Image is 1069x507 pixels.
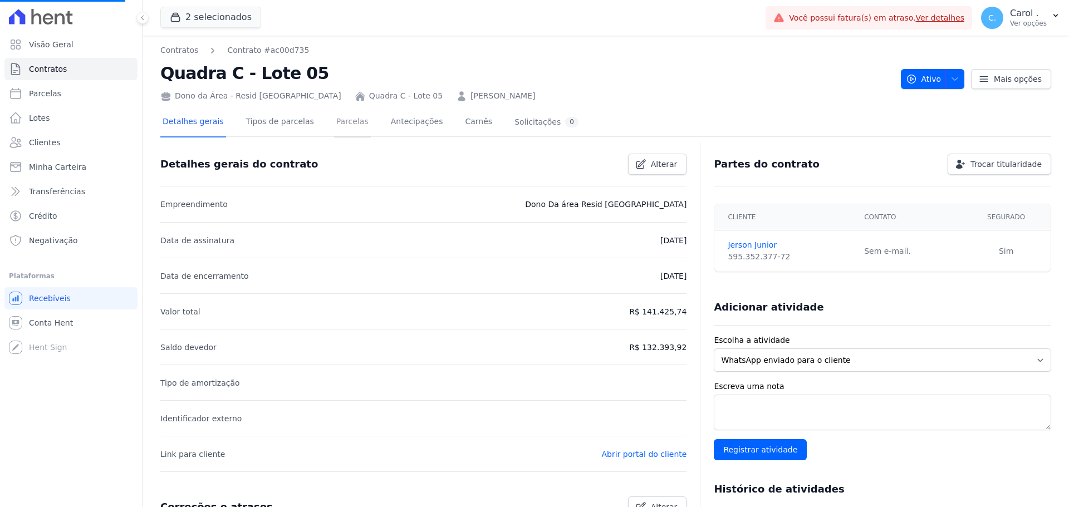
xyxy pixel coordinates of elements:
[160,90,341,102] div: Dono da Área - Resid [GEOGRAPHIC_DATA]
[962,230,1051,272] td: Sim
[4,107,138,129] a: Lotes
[4,131,138,154] a: Clientes
[29,112,50,124] span: Lotes
[988,14,996,22] span: C.
[160,108,226,137] a: Detalhes gerais
[971,69,1051,89] a: Mais opções
[160,7,261,28] button: 2 selecionados
[629,305,686,318] p: R$ 141.425,74
[948,154,1051,175] a: Trocar titularidade
[334,108,371,137] a: Parcelas
[565,117,578,127] div: 0
[4,287,138,309] a: Recebíveis
[389,108,445,137] a: Antecipações
[789,12,964,24] span: Você possui fatura(s) em atraso.
[972,2,1069,33] button: C. Carol . Ver opções
[1010,19,1047,28] p: Ver opções
[160,45,892,56] nav: Breadcrumb
[160,269,249,283] p: Data de encerramento
[4,33,138,56] a: Visão Geral
[714,204,857,230] th: Cliente
[660,234,686,247] p: [DATE]
[4,82,138,105] a: Parcelas
[714,157,820,171] h3: Partes do contrato
[244,108,316,137] a: Tipos de parcelas
[160,198,228,211] p: Empreendimento
[1010,8,1047,19] p: Carol .
[160,157,318,171] h3: Detalhes gerais do contrato
[160,376,240,390] p: Tipo de amortização
[728,251,851,263] div: 595.352.377-72
[714,381,1051,392] label: Escreva uma nota
[160,45,309,56] nav: Breadcrumb
[962,204,1051,230] th: Segurado
[29,39,73,50] span: Visão Geral
[628,154,687,175] a: Alterar
[160,447,225,461] p: Link para cliente
[29,186,85,197] span: Transferências
[160,45,198,56] a: Contratos
[369,90,443,102] a: Quadra C - Lote 05
[714,334,1051,346] label: Escolha a atividade
[714,483,844,496] h3: Histórico de atividades
[463,108,494,137] a: Carnês
[512,108,581,137] a: Solicitações0
[4,180,138,203] a: Transferências
[29,235,78,246] span: Negativação
[906,69,941,89] span: Ativo
[29,63,67,75] span: Contratos
[160,341,217,354] p: Saldo devedor
[4,229,138,252] a: Negativação
[4,156,138,178] a: Minha Carteira
[651,159,678,170] span: Alterar
[714,439,807,460] input: Registrar atividade
[160,305,200,318] p: Valor total
[994,73,1042,85] span: Mais opções
[29,293,71,304] span: Recebíveis
[857,204,962,230] th: Contato
[160,412,242,425] p: Identificador externo
[160,61,892,86] h2: Quadra C - Lote 05
[857,230,962,272] td: Sem e-mail.
[629,341,686,354] p: R$ 132.393,92
[915,13,964,22] a: Ver detalhes
[9,269,133,283] div: Plataformas
[728,239,851,251] a: Jerson Junior
[470,90,535,102] a: [PERSON_NAME]
[227,45,309,56] a: Contrato #ac00d735
[4,58,138,80] a: Contratos
[160,234,234,247] p: Data de assinatura
[901,69,965,89] button: Ativo
[29,317,73,328] span: Conta Hent
[601,450,686,459] a: Abrir portal do cliente
[525,198,686,211] p: Dono Da área Resid [GEOGRAPHIC_DATA]
[4,312,138,334] a: Conta Hent
[29,88,61,99] span: Parcelas
[660,269,686,283] p: [DATE]
[514,117,578,127] div: Solicitações
[29,161,86,173] span: Minha Carteira
[714,301,823,314] h3: Adicionar atividade
[29,137,60,148] span: Clientes
[29,210,57,221] span: Crédito
[4,205,138,227] a: Crédito
[970,159,1042,170] span: Trocar titularidade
